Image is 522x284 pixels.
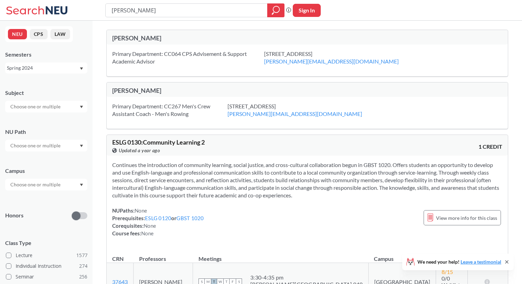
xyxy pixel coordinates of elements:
a: Leave a testimonial [461,259,501,265]
span: 8 / 15 [442,268,453,275]
svg: Dropdown arrow [80,67,83,70]
label: Seminar [6,272,87,281]
div: Spring 2024 [7,64,79,72]
div: 3:30 - 4:35 pm [250,274,363,281]
th: Seats [436,248,468,263]
a: ESLG 0120 [145,215,171,221]
div: [PERSON_NAME] [112,34,307,42]
div: Subject [5,89,87,97]
th: Notifications [468,248,508,263]
span: Class Type [5,239,87,247]
div: Semesters [5,51,87,58]
label: Lecture [6,251,87,260]
a: [PERSON_NAME][EMAIL_ADDRESS][DOMAIN_NAME] [264,58,399,65]
div: NUPaths: Prerequisites: or Corequisites: Course fees: [112,207,204,237]
label: Individual Instruction [6,262,87,271]
a: [PERSON_NAME][EMAIL_ADDRESS][DOMAIN_NAME] [228,110,362,117]
span: 1577 [76,252,87,259]
div: magnifying glass [267,3,284,17]
span: 1 CREDIT [478,143,502,150]
div: NU Path [5,128,87,136]
svg: Dropdown arrow [80,106,83,108]
input: Class, professor, course number, "phrase" [111,4,262,16]
div: Primary Department: CC267 Men's Crew Assistant Coach - Men's Rowing [112,102,228,118]
div: [STREET_ADDRESS] [228,102,379,118]
span: We need your help! [417,259,501,264]
span: 256 [79,273,87,281]
span: Continues the introduction of community learning, social justice, and cross-cultural collaboratio... [112,161,499,198]
span: None [141,230,154,236]
div: CRN [112,255,124,263]
a: GBST 1020 [176,215,204,221]
div: [PERSON_NAME] [112,87,307,94]
svg: Dropdown arrow [80,184,83,186]
svg: magnifying glass [272,6,280,15]
span: View more info for this class [436,214,497,222]
div: Dropdown arrow [5,179,87,190]
input: Choose one or multiple [7,180,65,189]
div: Dropdown arrow [5,101,87,112]
input: Choose one or multiple [7,141,65,150]
div: [STREET_ADDRESS] [264,50,416,65]
svg: Dropdown arrow [80,145,83,147]
span: Updated a year ago [119,147,160,154]
button: LAW [50,29,70,39]
button: Sign In [293,4,321,17]
span: 274 [79,262,87,270]
div: Primary Department: CC064 CPS Advisement & Support Academic Advisor [112,50,264,65]
button: NEU [8,29,27,39]
div: Spring 2024Dropdown arrow [5,62,87,74]
button: CPS [30,29,48,39]
div: Dropdown arrow [5,140,87,151]
div: Campus [5,167,87,175]
th: Professors [134,248,193,263]
span: None [144,223,156,229]
span: None [135,207,147,214]
span: ESLG 0130 : Community Learning 2 [112,138,205,146]
th: Meetings [193,248,369,263]
p: Honors [5,212,23,219]
th: Campus [368,248,436,263]
input: Choose one or multiple [7,102,65,111]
